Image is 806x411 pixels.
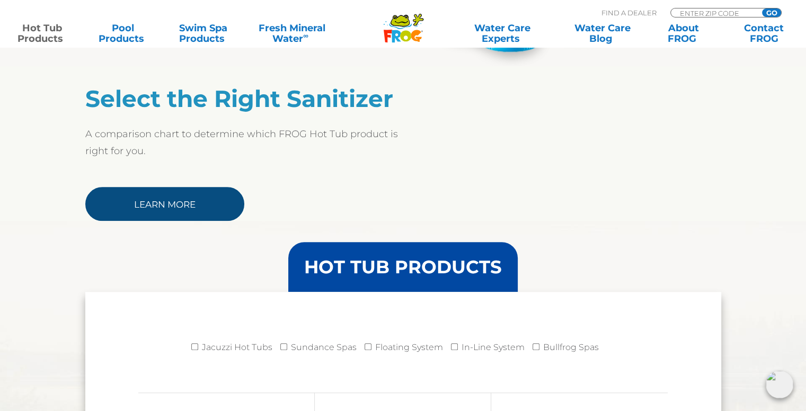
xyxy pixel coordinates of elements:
img: openIcon [766,371,793,398]
a: PoolProducts [91,23,154,44]
input: GO [762,8,781,17]
label: Sundance Spas [291,337,357,358]
label: In-Line System [462,337,525,358]
a: ContactFROG [733,23,795,44]
h3: HOT TUB PRODUCTS [304,258,502,276]
a: Fresh MineralWater∞ [253,23,331,44]
a: Swim SpaProducts [172,23,235,44]
label: Jacuzzi Hot Tubs [202,337,272,358]
sup: ∞ [303,31,308,40]
a: Water CareExperts [451,23,553,44]
label: Floating System [375,337,443,358]
a: Hot TubProducts [11,23,73,44]
input: Zip Code Form [679,8,750,17]
a: Water CareBlog [571,23,634,44]
p: Find A Dealer [601,8,657,17]
label: Bullfrog Spas [543,337,599,358]
a: Learn More [85,187,244,221]
p: A comparison chart to determine which FROG Hot Tub product is right for you. [85,126,403,159]
a: AboutFROG [652,23,714,44]
h2: Select the Right Sanitizer [85,85,403,112]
